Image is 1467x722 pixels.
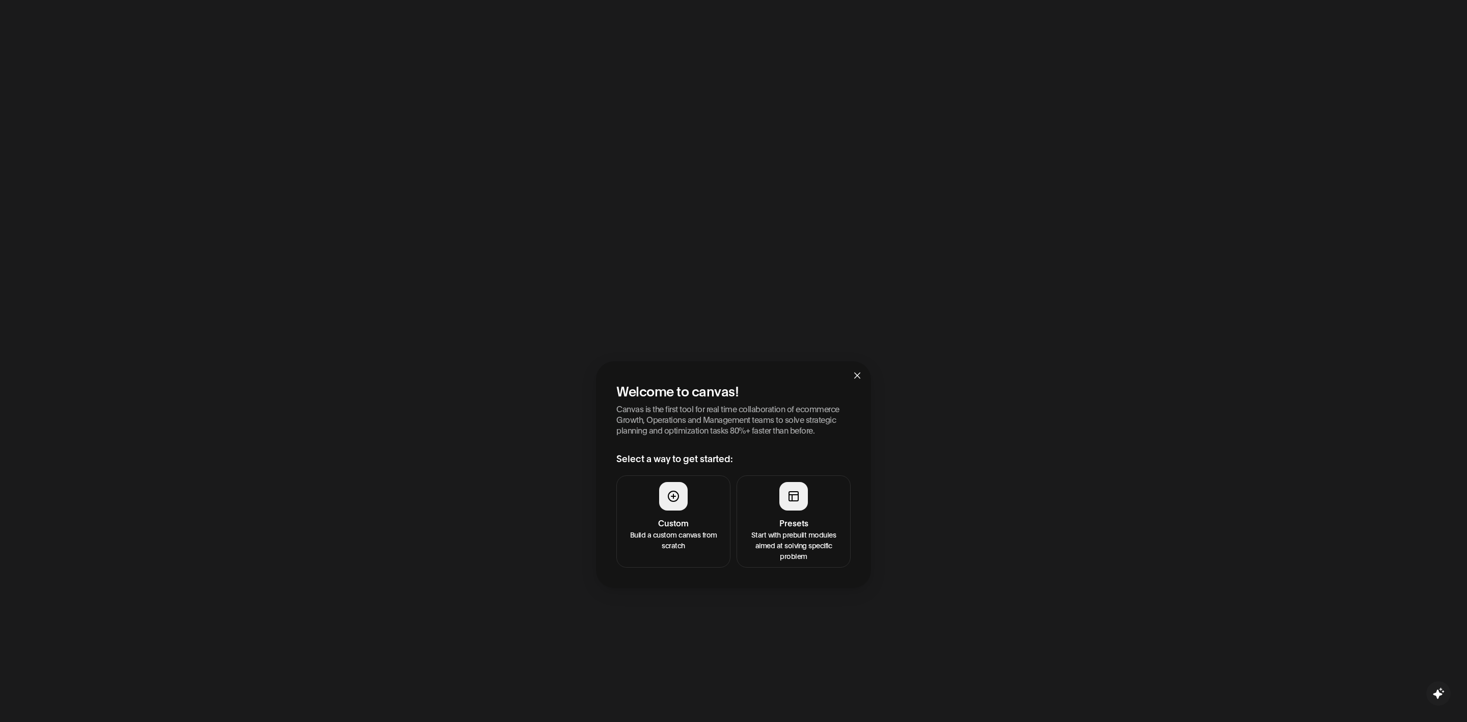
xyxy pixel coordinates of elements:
[623,529,724,550] p: Build a custom canvas from scratch
[616,403,851,435] p: Canvas is the first tool for real time collaboration of ecommerce Growth, Operations and Manageme...
[743,529,844,561] p: Start with prebuilt modules aimed at solving specific problem
[616,382,851,399] h2: Welcome to canvas!
[737,475,851,568] button: PresetsStart with prebuilt modules aimed at solving specific problem
[844,361,871,389] button: Close
[853,371,861,380] span: close
[616,475,730,568] button: CustomBuild a custom canvas from scratch
[623,517,724,529] h4: Custom
[743,517,844,529] h4: Presets
[616,451,851,465] h3: Select a way to get started:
